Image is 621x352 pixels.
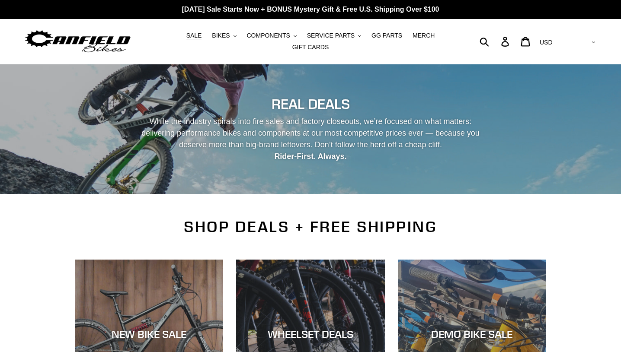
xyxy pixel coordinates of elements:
[186,32,202,39] span: SALE
[242,30,301,41] button: COMPONENTS
[288,41,333,53] a: GIFT CARDS
[307,32,355,39] span: SERVICE PARTS
[75,327,223,340] div: NEW BIKE SALE
[212,32,230,39] span: BIKES
[246,32,290,39] span: COMPONENTS
[484,32,506,51] input: Search
[408,30,439,41] a: MERCH
[398,327,546,340] div: DEMO BIKE SALE
[303,30,365,41] button: SERVICE PARTS
[292,44,329,51] span: GIFT CARDS
[24,28,132,55] img: Canfield Bikes
[75,218,546,236] h2: SHOP DEALS + FREE SHIPPING
[367,30,407,41] a: GG PARTS
[134,116,487,162] p: While the industry spirals into fire sales and factory closeouts, we’re focused on what matters: ...
[274,152,346,161] strong: Rider-First. Always.
[208,30,240,41] button: BIKES
[236,327,384,340] div: WHEELSET DEALS
[75,96,546,112] h2: REAL DEALS
[413,32,435,39] span: MERCH
[371,32,402,39] span: GG PARTS
[182,30,206,41] a: SALE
